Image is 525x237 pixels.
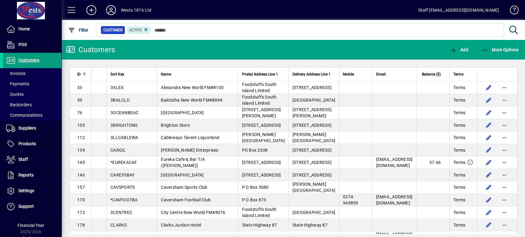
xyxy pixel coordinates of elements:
span: Reports [18,173,34,177]
span: Foodstuffs South Island Limited [242,95,276,106]
span: [STREET_ADDRESS] [292,123,332,128]
span: Name [161,71,171,78]
a: Quotes [3,89,62,99]
td: 37.66 [416,156,449,169]
span: [GEOGRAPHIC_DATA] [161,173,204,177]
span: 112 [77,135,85,140]
span: Postal Address Line 1 [242,71,278,78]
span: Balance ($) [422,71,441,78]
span: Customers [18,58,39,63]
button: Edit [483,83,493,92]
span: 146 [77,173,85,177]
a: Home [3,21,62,37]
span: POS [18,42,27,47]
span: State Highway 87 [292,223,328,227]
button: Edit [483,157,493,167]
button: Filter [66,25,90,36]
span: Terms [453,222,465,228]
span: 0274 949859 [343,194,358,205]
span: [PERSON_NAME] Enterprises [161,148,218,153]
span: Terms [453,110,465,116]
span: 3LLCABLEWA [110,135,138,140]
div: Balance ($) [420,71,446,78]
a: Invoices [3,68,62,79]
span: ID [77,71,81,78]
button: More options [499,195,509,205]
span: City Centre New World FM#8076 [161,210,225,215]
button: More options [499,83,509,92]
span: [STREET_ADDRESS] [242,173,281,177]
span: Payments [6,81,29,86]
a: Payments [3,79,62,89]
a: POS [3,37,62,52]
span: Terms [453,172,465,178]
span: Mobile [343,71,354,78]
span: 3CENTREC [110,210,132,215]
button: More options [499,220,509,230]
span: [GEOGRAPHIC_DATA] [292,98,335,103]
span: CLARKS [110,223,127,227]
span: [GEOGRAPHIC_DATA] [161,110,204,115]
span: P O Box 873 [242,197,266,202]
span: 145 [77,160,85,165]
div: ID [77,71,87,78]
span: Terms [453,84,465,91]
span: Settings [18,188,34,193]
span: Delivery Address Line 1 [292,71,331,78]
mat-chip: Activation Status: Active [127,26,151,34]
span: [PERSON_NAME][GEOGRAPHIC_DATA] [292,132,335,143]
a: Products [3,136,62,152]
a: Backorders [3,99,62,110]
span: Terms [453,197,465,203]
a: Settings [3,183,62,199]
span: CARGIL [110,148,126,153]
span: [GEOGRAPHIC_DATA] [292,210,335,215]
span: [STREET_ADDRESS] [242,160,281,165]
span: Filter [68,28,89,33]
a: Knowledge Base [505,1,517,21]
span: 157 [77,185,85,190]
span: Email [376,71,385,78]
span: Alexandra New World FM#8100 [161,85,224,90]
span: Foodstuffs South Island Limited [242,82,276,93]
span: Foodstuffs South Island Limited [242,207,276,218]
button: Add [448,44,470,55]
span: State Highway 87 [242,223,277,227]
button: Add [82,5,101,16]
span: PO Box 2038 [242,148,268,153]
a: Reports [3,168,62,183]
span: *EUREKACAF [110,160,137,165]
span: Balclutha New World FM#8094 [161,98,222,103]
span: Home [18,26,30,31]
a: Suppliers [3,121,62,136]
span: Active [129,28,142,32]
span: [STREET_ADDRESS][PERSON_NAME] [292,107,332,118]
span: Backorders [6,102,32,107]
span: Support [18,204,34,209]
button: More options [499,157,509,167]
span: 59 [77,98,82,103]
button: Edit [483,170,493,180]
span: 178 [77,223,85,227]
span: Eureka Cafe & Bar T/A ([PERSON_NAME]) [161,157,205,168]
span: 170 [77,197,85,202]
button: Edit [483,145,493,155]
span: Terms [453,184,465,190]
span: More Options [481,47,519,52]
span: Cableways Tavern Liquorland [161,135,219,140]
span: 3ALEX [110,85,124,90]
button: More options [499,145,509,155]
span: 3BALCLU [110,98,129,103]
span: 3OCEANBEAC [110,110,139,115]
button: Edit [483,95,493,105]
span: [EMAIL_ADDRESS][DOMAIN_NAME] [376,157,412,168]
span: Caversham Football Club [161,197,211,202]
span: Financial Year [18,223,44,228]
span: Staff [18,157,28,162]
button: More options [499,208,509,217]
div: Staff [EMAIL_ADDRESS][DOMAIN_NAME] [418,5,499,15]
span: Terms [453,122,465,128]
span: Quotes [6,92,24,97]
span: Products [18,141,36,146]
span: Communications [6,113,42,118]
